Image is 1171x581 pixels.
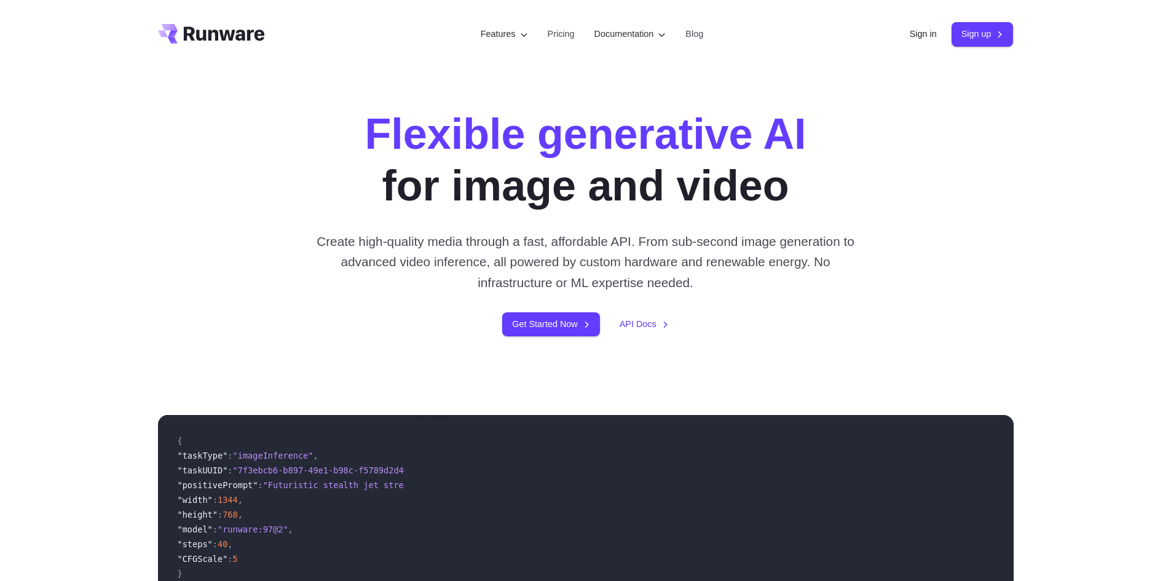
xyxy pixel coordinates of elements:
[223,510,238,520] span: 768
[218,539,227,549] span: 40
[365,110,806,158] strong: Flexible generative AI
[258,480,262,490] span: :
[218,524,288,534] span: "runware:97@2"
[178,539,213,549] span: "steps"
[238,510,243,520] span: ,
[502,312,599,336] a: Get Started Now
[233,554,238,564] span: 5
[178,495,213,505] span: "width"
[213,495,218,505] span: :
[218,510,223,520] span: :
[178,510,218,520] span: "height"
[178,480,258,490] span: "positivePrompt"
[213,524,218,534] span: :
[218,495,238,505] span: 1344
[178,524,213,534] span: "model"
[365,108,806,211] h1: for image and video
[178,436,183,446] span: {
[313,451,318,460] span: ,
[233,465,424,475] span: "7f3ebcb6-b897-49e1-b98c-f5789d2d40d7"
[910,27,937,41] a: Sign in
[233,451,313,460] span: "imageInference"
[548,27,575,41] a: Pricing
[178,554,228,564] span: "CFGScale"
[178,569,183,579] span: }
[263,480,721,490] span: "Futuristic stealth jet streaking through a neon-lit cityscape with glowing purple exhaust"
[227,554,232,564] span: :
[178,451,228,460] span: "taskType"
[288,524,293,534] span: ,
[227,465,232,475] span: :
[594,27,666,41] label: Documentation
[178,465,228,475] span: "taskUUID"
[952,22,1014,46] a: Sign up
[213,539,218,549] span: :
[620,317,669,331] a: API Docs
[227,539,232,549] span: ,
[685,27,703,41] a: Blog
[158,24,265,44] a: Go to /
[312,231,859,293] p: Create high-quality media through a fast, affordable API. From sub-second image generation to adv...
[481,27,528,41] label: Features
[238,495,243,505] span: ,
[227,451,232,460] span: :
